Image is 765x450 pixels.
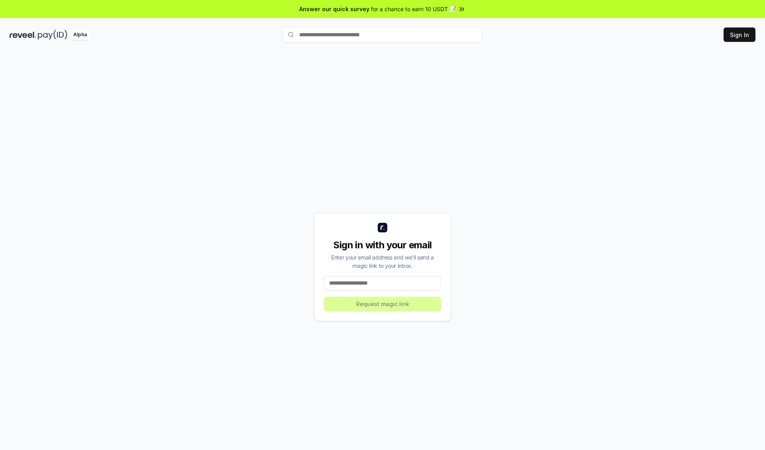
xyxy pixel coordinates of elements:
img: reveel_dark [10,30,36,40]
div: Enter your email address and we’ll send a magic link to your inbox. [324,253,441,270]
div: Alpha [69,30,91,40]
img: pay_id [38,30,67,40]
span: Answer our quick survey [299,5,369,13]
img: logo_small [378,223,387,232]
span: for a chance to earn 10 USDT 📝 [371,5,456,13]
div: Sign in with your email [324,239,441,252]
button: Sign In [724,28,755,42]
